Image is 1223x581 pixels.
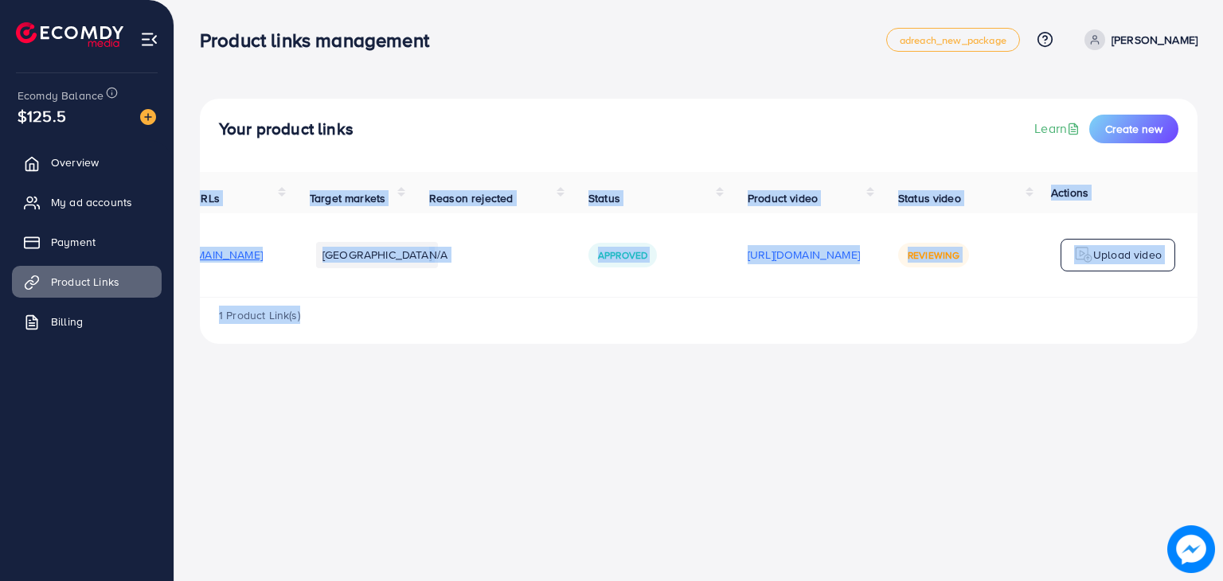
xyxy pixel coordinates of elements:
[140,109,156,125] img: image
[900,35,1006,45] span: adreach_new_package
[51,314,83,329] span: Billing
[1074,245,1093,264] img: logo
[598,248,647,262] span: Approved
[310,190,385,206] span: Target markets
[1112,30,1198,49] p: [PERSON_NAME]
[18,88,104,103] span: Ecomdy Balance
[429,190,513,206] span: Reason rejected
[12,186,162,218] a: My ad accounts
[429,247,447,263] span: N/A
[1078,29,1198,50] a: [PERSON_NAME]
[51,234,96,250] span: Payment
[12,306,162,337] a: Billing
[51,274,119,290] span: Product Links
[588,190,620,206] span: Status
[18,104,66,127] span: $125.5
[748,245,860,264] p: [URL][DOMAIN_NAME]
[1034,119,1083,138] a: Learn
[1105,121,1162,137] span: Create new
[898,190,961,206] span: Status video
[200,29,442,52] h3: Product links management
[12,266,162,298] a: Product Links
[12,226,162,258] a: Payment
[150,247,263,263] span: [URL][DOMAIN_NAME]
[1093,245,1162,264] p: Upload video
[1167,525,1215,573] img: image
[140,30,158,49] img: menu
[219,307,300,323] span: 1 Product Link(s)
[16,22,123,47] img: logo
[219,119,354,139] h4: Your product links
[908,248,959,262] span: Reviewing
[316,242,438,267] li: [GEOGRAPHIC_DATA]
[51,154,99,170] span: Overview
[886,28,1020,52] a: adreach_new_package
[12,146,162,178] a: Overview
[1051,185,1088,201] span: Actions
[1089,115,1178,143] button: Create new
[51,194,132,210] span: My ad accounts
[748,190,818,206] span: Product video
